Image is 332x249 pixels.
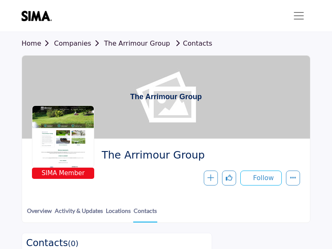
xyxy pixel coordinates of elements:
[287,7,310,24] button: Toggle navigation
[22,11,56,21] img: site Logo
[104,39,170,47] a: The Arrimour Group
[54,206,103,222] a: Activity & Updates
[22,39,54,47] a: Home
[130,56,202,139] h1: The Arrimour Group
[105,206,131,222] a: Locations
[286,171,300,186] button: More details
[133,206,157,222] a: Contacts
[68,239,79,248] span: ( )
[222,171,236,186] button: Like
[26,237,78,249] h3: Contacts
[172,39,212,47] a: Contacts
[34,168,93,178] span: SIMA Member
[102,149,294,162] span: The Arrimour Group
[54,39,104,47] a: Companies
[27,206,52,222] a: Overview
[240,171,282,186] button: Follow
[71,239,76,248] span: 0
